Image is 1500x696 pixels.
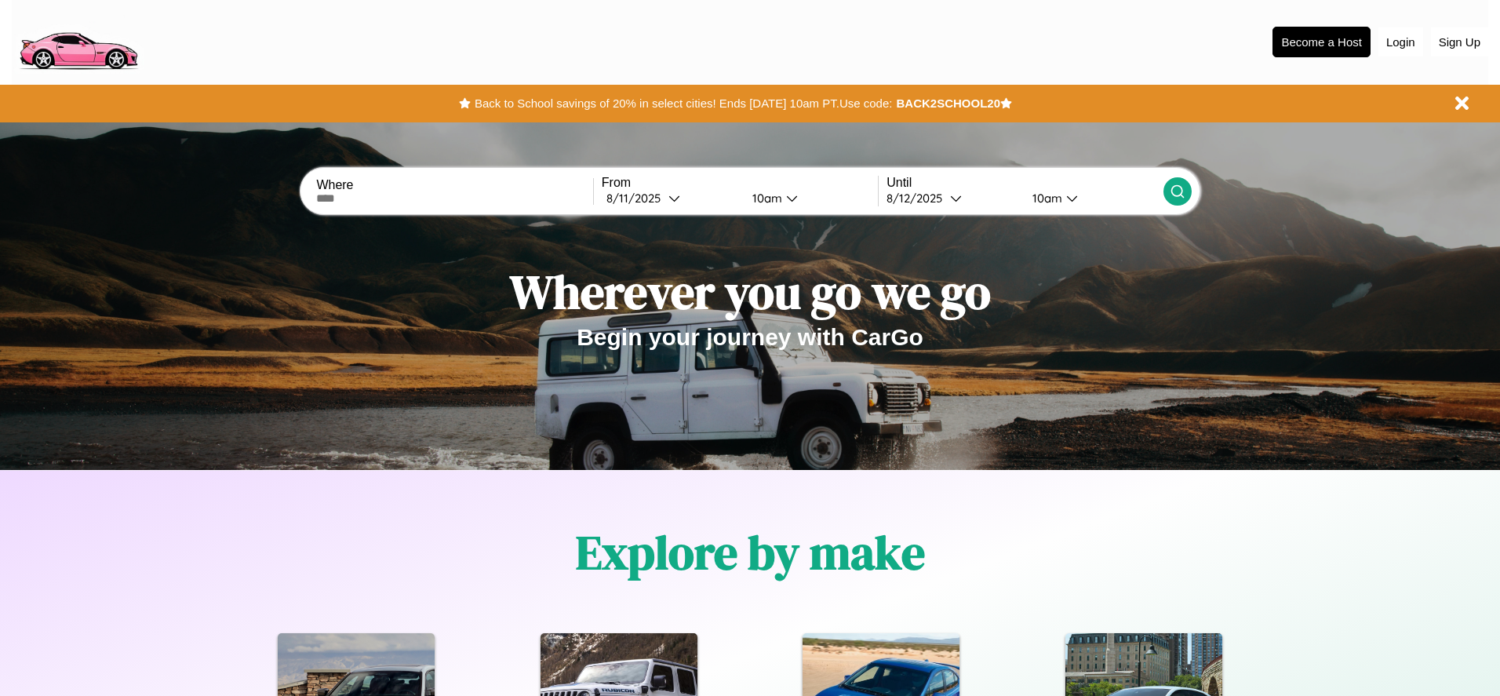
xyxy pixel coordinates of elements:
button: Back to School savings of 20% in select cities! Ends [DATE] 10am PT.Use code: [471,93,896,115]
div: 10am [1025,191,1066,206]
b: BACK2SCHOOL20 [896,97,1000,110]
div: 8 / 11 / 2025 [606,191,668,206]
button: 10am [1020,190,1163,206]
img: logo [12,8,144,74]
div: 10am [745,191,786,206]
h1: Explore by make [576,520,925,585]
button: Sign Up [1431,27,1488,56]
div: 8 / 12 / 2025 [887,191,950,206]
button: 8/11/2025 [602,190,740,206]
label: Where [316,178,592,192]
button: 10am [740,190,878,206]
label: From [602,176,878,190]
label: Until [887,176,1163,190]
button: Login [1378,27,1423,56]
button: Become a Host [1272,27,1371,57]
